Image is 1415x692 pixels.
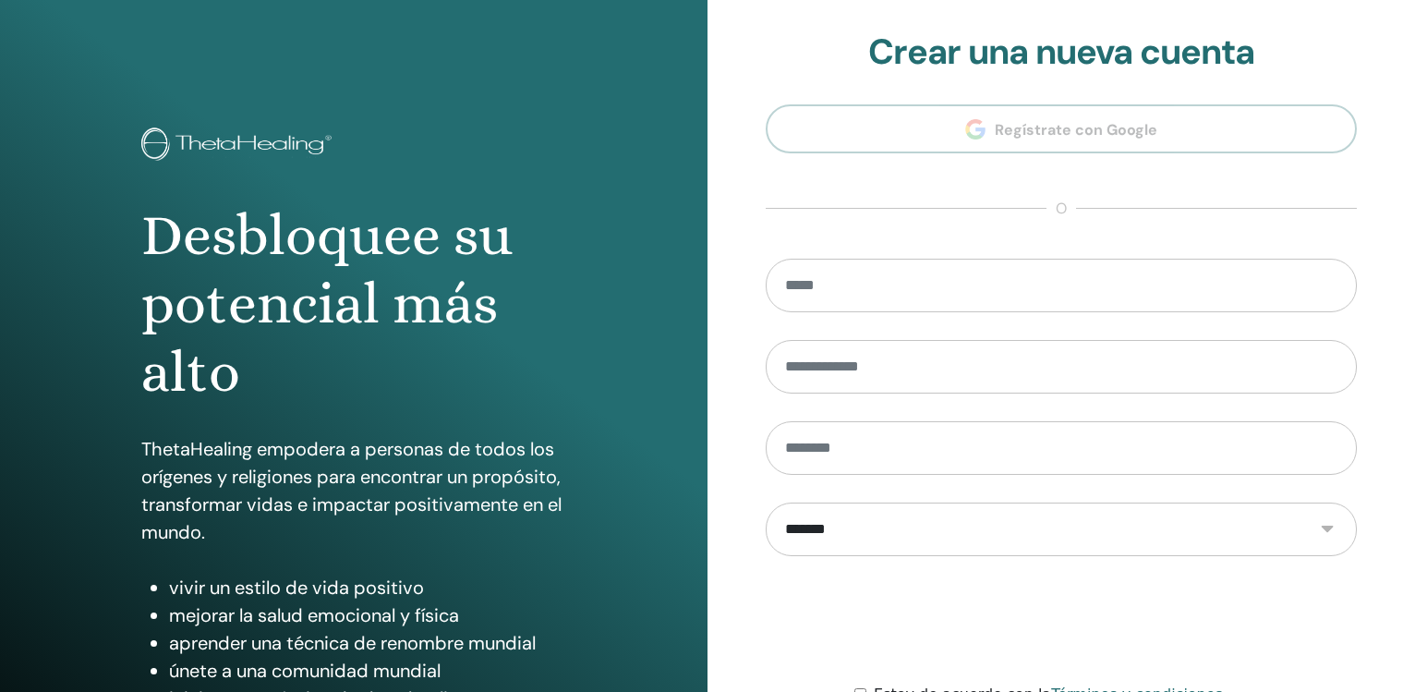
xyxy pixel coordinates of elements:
[169,657,567,685] li: únete a una comunidad mundial
[921,584,1202,656] iframe: reCAPTCHA
[169,629,567,657] li: aprender una técnica de renombre mundial
[141,201,567,407] h1: Desbloquee su potencial más alto
[169,574,567,601] li: vivir un estilo de vida positivo
[1046,198,1076,220] span: o
[766,31,1357,74] h2: Crear una nueva cuenta
[141,435,567,546] p: ThetaHealing empodera a personas de todos los orígenes y religiones para encontrar un propósito, ...
[169,601,567,629] li: mejorar la salud emocional y física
